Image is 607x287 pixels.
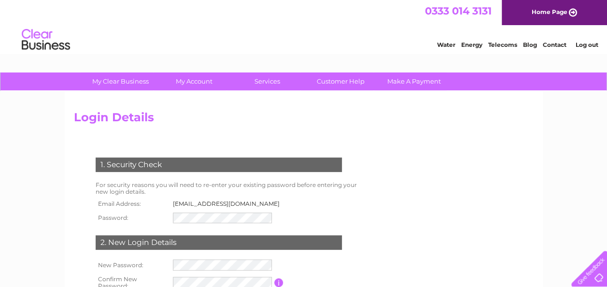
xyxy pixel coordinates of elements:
[374,72,454,90] a: Make A Payment
[81,72,160,90] a: My Clear Business
[93,198,170,210] th: Email Address:
[301,72,381,90] a: Customer Help
[96,235,342,250] div: 2. New Login Details
[274,278,283,287] input: Information
[425,5,492,17] a: 0333 014 3131
[437,41,455,48] a: Water
[93,257,170,273] th: New Password:
[461,41,482,48] a: Energy
[76,5,532,47] div: Clear Business is a trading name of Verastar Limited (registered in [GEOGRAPHIC_DATA] No. 3667643...
[74,111,534,129] h2: Login Details
[488,41,517,48] a: Telecoms
[227,72,307,90] a: Services
[93,210,170,226] th: Password:
[93,179,367,198] td: For security reasons you will need to re-enter your existing password before entering your new lo...
[96,158,342,172] div: 1. Security Check
[523,41,537,48] a: Blog
[575,41,598,48] a: Log out
[170,198,288,210] td: [EMAIL_ADDRESS][DOMAIN_NAME]
[154,72,234,90] a: My Account
[21,25,71,55] img: logo.png
[543,41,566,48] a: Contact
